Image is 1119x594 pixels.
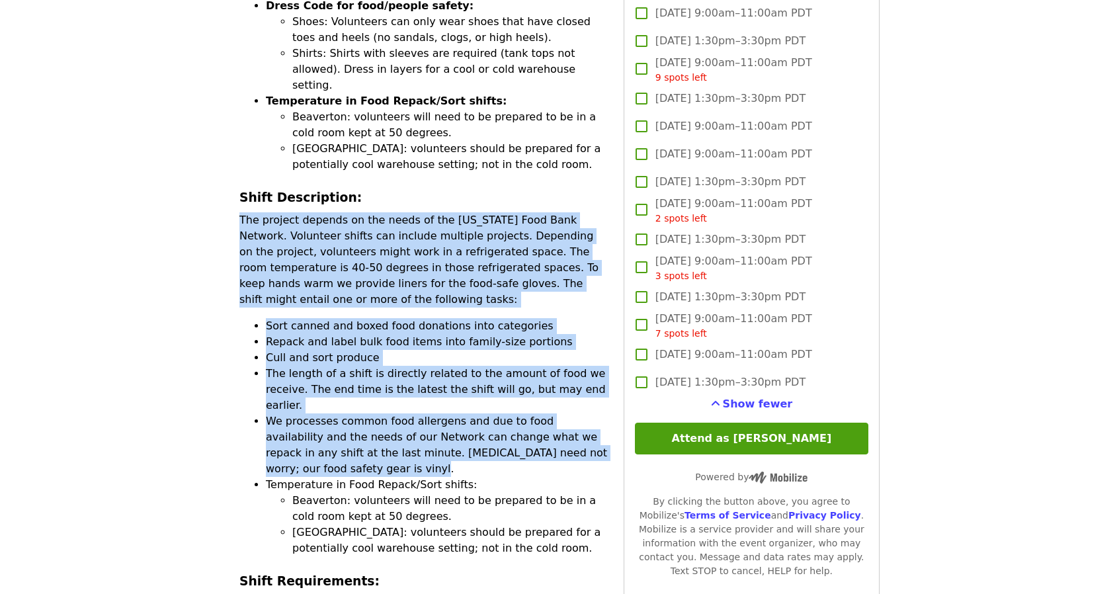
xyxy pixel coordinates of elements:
[655,174,806,190] span: [DATE] 1:30pm–3:30pm PDT
[655,55,812,85] span: [DATE] 9:00am–11:00am PDT
[788,510,861,521] a: Privacy Policy
[292,14,608,46] li: Shoes: Volunteers can only wear shoes that have closed toes and heels (no sandals, clogs, or high...
[655,253,812,283] span: [DATE] 9:00am–11:00am PDT
[695,472,808,482] span: Powered by
[655,91,806,106] span: [DATE] 1:30pm–3:30pm PDT
[711,396,793,412] button: See more timeslots
[266,318,608,334] li: Sort canned and boxed food donations into categories
[655,311,812,341] span: [DATE] 9:00am–11:00am PDT
[655,196,812,226] span: [DATE] 9:00am–11:00am PDT
[266,477,608,556] li: Temperature in Food Repack/Sort shifts:
[292,46,608,93] li: Shirts: Shirts with sleeves are required (tank tops not allowed). Dress in layers for a cool or c...
[266,413,608,477] li: We processes common food allergens and due to food availability and the needs of our Network can ...
[655,289,806,305] span: [DATE] 1:30pm–3:30pm PDT
[655,213,707,224] span: 2 spots left
[239,191,362,204] strong: Shift Description:
[723,398,793,410] span: Show fewer
[655,118,812,134] span: [DATE] 9:00am–11:00am PDT
[266,334,608,350] li: Repack and label bulk food items into family-size portions
[266,95,507,107] strong: Temperature in Food Repack/Sort shifts:
[292,109,608,141] li: Beaverton: volunteers will need to be prepared to be in a cold room kept at 50 degrees.
[239,212,608,308] p: The project depends on the needs of the [US_STATE] Food Bank Network. Volunteer shifts can includ...
[239,574,380,588] strong: Shift Requirements:
[655,232,806,247] span: [DATE] 1:30pm–3:30pm PDT
[655,271,707,281] span: 3 spots left
[655,347,812,362] span: [DATE] 9:00am–11:00am PDT
[266,366,608,413] li: The length of a shift is directly related to the amount of food we receive. The end time is the l...
[655,33,806,49] span: [DATE] 1:30pm–3:30pm PDT
[635,423,868,454] button: Attend as [PERSON_NAME]
[655,5,812,21] span: [DATE] 9:00am–11:00am PDT
[684,510,771,521] a: Terms of Service
[655,374,806,390] span: [DATE] 1:30pm–3:30pm PDT
[292,525,608,556] li: [GEOGRAPHIC_DATA]: volunteers should be prepared for a potentially cool warehouse setting; not in...
[749,472,808,484] img: Powered by Mobilize
[635,495,868,578] div: By clicking the button above, you agree to Mobilize's and . Mobilize is a service provider and wi...
[655,328,707,339] span: 7 spots left
[655,146,812,162] span: [DATE] 9:00am–11:00am PDT
[292,141,608,173] li: [GEOGRAPHIC_DATA]: volunteers should be prepared for a potentially cool warehouse setting; not in...
[266,350,608,366] li: Cull and sort produce
[655,72,707,83] span: 9 spots left
[292,493,608,525] li: Beaverton: volunteers will need to be prepared to be in a cold room kept at 50 degrees.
